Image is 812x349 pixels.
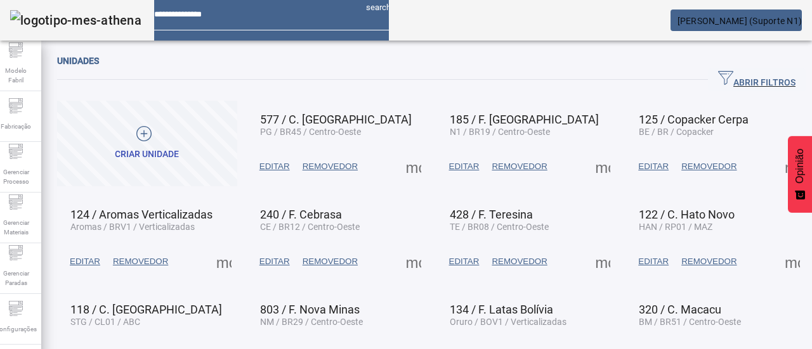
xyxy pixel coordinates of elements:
[259,162,290,171] font: EDITAR
[681,257,737,266] font: REMOVEDOR
[639,303,721,316] font: 320 / C. Macacu
[402,250,425,273] button: Mais
[1,123,31,130] font: Fabricação
[639,222,712,232] font: HAN / RP01 / MAZ
[296,155,364,178] button: REMOVEDOR
[733,77,796,87] font: ABRIR FILTROS
[70,222,195,232] font: Aromas / BRV1 / Verticalizadas
[450,222,549,232] font: TE / BR08 / Centro-Oeste
[253,250,296,273] button: EDITAR
[70,303,222,316] font: 118 / C. [GEOGRAPHIC_DATA]
[296,250,364,273] button: REMOVEDOR
[781,250,804,273] button: Mais
[260,222,360,232] font: CE / BR12 / Centro-Oeste
[781,155,804,178] button: Mais
[260,303,360,316] font: 803 / F. Nova Minas
[450,317,566,327] font: Oruro / BOV1 / Verticalizadas
[115,149,179,159] font: Criar unidade
[260,127,361,137] font: PG / BR45 / Centro-Oeste
[10,10,141,30] img: logotipo-mes-athena
[63,250,107,273] button: EDITAR
[788,136,812,213] button: Feedback - Mostrar pesquisa
[260,317,363,327] font: NM / BR29 / Centro-Oeste
[443,155,486,178] button: EDITAR
[57,101,237,186] button: Criar unidade
[113,257,168,266] font: REMOVEDOR
[639,317,741,327] font: BM / BR51 / Centro-Oeste
[591,250,614,273] button: Mais
[57,56,99,66] font: Unidades
[70,208,213,221] font: 124 / Aromas Verticalizadas
[678,16,802,26] font: [PERSON_NAME] (Suporte N1)
[213,250,235,273] button: Mais
[259,257,290,266] font: EDITAR
[591,155,614,178] button: Mais
[632,155,675,178] button: EDITAR
[449,162,480,171] font: EDITAR
[443,250,486,273] button: EDITAR
[303,257,358,266] font: REMOVEDOR
[253,155,296,178] button: EDITAR
[402,155,425,178] button: Mais
[450,303,553,316] font: 134 / F. Latas Bolívia
[639,127,714,137] font: BE / BR / Copacker
[681,162,737,171] font: REMOVEDOR
[5,67,27,84] font: Modelo Fabril
[485,250,553,273] button: REMOVEDOR
[632,250,675,273] button: EDITAR
[794,149,805,184] font: Opinião
[3,219,29,236] font: Gerenciar Materiais
[70,257,100,266] font: EDITAR
[675,250,743,273] button: REMOVEDOR
[260,113,412,126] font: 577 / C. [GEOGRAPHIC_DATA]
[107,250,174,273] button: REMOVEDOR
[260,208,342,221] font: 240 / F. Cebrasa
[675,155,743,178] button: REMOVEDOR
[3,270,29,286] font: Gerenciar Paradas
[449,257,480,266] font: EDITAR
[303,162,358,171] font: REMOVEDOR
[638,257,669,266] font: EDITAR
[708,68,806,91] button: ABRIR FILTROS
[492,162,547,171] font: REMOVEDOR
[639,113,749,126] font: 125 / Copacker Cerpa
[638,162,669,171] font: EDITAR
[492,257,547,266] font: REMOVEDOR
[70,317,140,327] font: STG / CL01 / ABC
[3,168,29,185] font: Gerenciar Processo
[450,127,550,137] font: N1 / BR19 / Centro-Oeste
[450,113,599,126] font: 185 / F. [GEOGRAPHIC_DATA]
[450,208,533,221] font: 428 / F. Teresina
[639,208,735,221] font: 122 / C. Hato Novo
[485,155,553,178] button: REMOVEDOR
